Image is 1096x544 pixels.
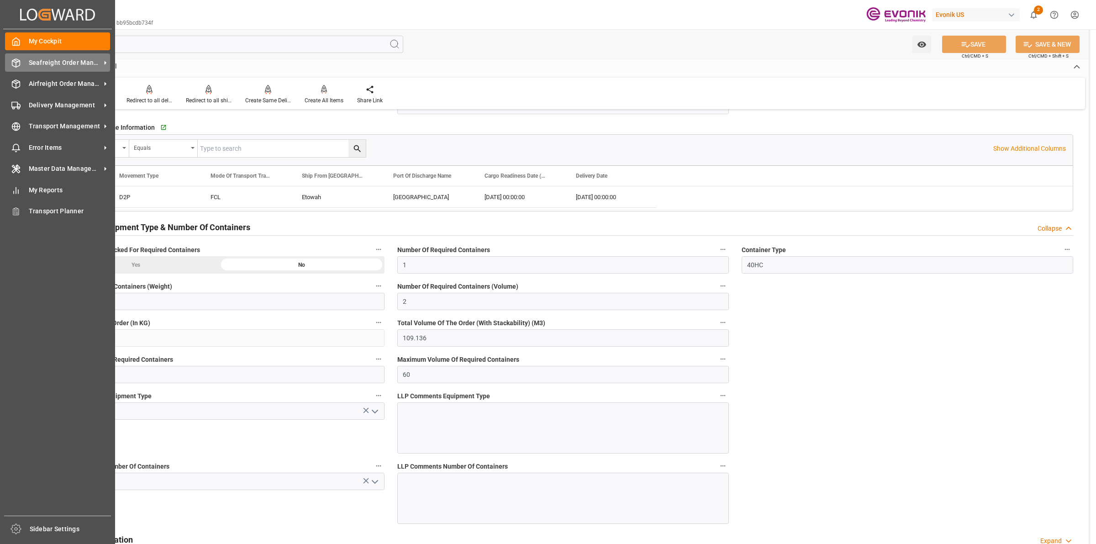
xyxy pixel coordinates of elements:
button: Number Of Required Containers (Weight) [373,280,385,292]
span: My Cockpit [29,37,111,46]
button: open menu [368,475,381,489]
a: My Reports [5,181,110,199]
a: My Cockpit [5,32,110,50]
button: SAVE [942,36,1006,53]
div: Equals [134,142,188,152]
button: Number Of Required Containers [717,243,729,255]
span: 2 [1034,5,1043,15]
button: search button [348,140,366,157]
span: Number Of Required Containers [397,245,490,255]
div: D2P [108,186,200,207]
span: Mode Of Transport Translation [211,173,272,179]
div: Yes [53,256,219,274]
span: Master Data Management [29,164,101,174]
div: Create Same Delivery Date [245,96,291,105]
span: Container Type [742,245,786,255]
span: LLP Comments Equipment Type [397,391,490,401]
div: Collapse [1038,224,1062,233]
button: open menu [912,36,931,53]
button: SAVE & NEW [1016,36,1080,53]
span: Total Volume Of The Order (With Stackability) (M3) [397,318,545,328]
input: Type to search [198,140,366,157]
span: Ship From [GEOGRAPHIC_DATA] [302,173,363,179]
span: Movement Type [119,173,158,179]
button: Total Volume Of The Order (With Stackability) (M3) [717,317,729,328]
div: No [219,256,385,274]
div: Press SPACE to select this row. [108,186,656,208]
button: show 2 new notifications [1023,5,1044,25]
span: Seafreight Order Management [29,58,101,68]
span: Maximum Volume Of Required Containers [397,355,519,364]
button: LLP Comments Number Of Containers [717,460,729,472]
div: [GEOGRAPHIC_DATA] [382,186,474,207]
button: LLP Comments Equipment Type [717,390,729,401]
div: Share Link [357,96,383,105]
button: Total Weight Of The Order (In KG) [373,317,385,328]
button: Challenge Status Equipment Type [373,390,385,401]
span: My Reports [29,185,111,195]
span: Transport Management [29,121,101,131]
div: [DATE] 00:00:00 [474,186,565,207]
span: Ctrl/CMD + S [962,53,988,59]
span: Port Of Discharge Name [393,173,451,179]
div: Etowah [291,186,382,207]
input: Search Fields [42,36,403,53]
button: Evonik US [932,6,1023,23]
p: Show Additional Columns [993,144,1066,153]
button: Help Center [1044,5,1064,25]
span: Ctrl/CMD + Shift + S [1028,53,1069,59]
div: FCL [200,186,291,207]
span: Number Of Required Containers (Volume) [397,282,518,291]
a: Transport Planner [5,202,110,220]
span: Delivery Management [29,100,101,110]
button: open menu [129,140,198,157]
button: Maximum Volume Of Required Containers [717,353,729,365]
span: Cargo Readiness Date (Shipping Date) [485,173,546,179]
div: [DATE] 00:00:00 [565,186,656,207]
button: Challenge Status Number Of Containers [373,460,385,472]
div: Redirect to all deliveries [126,96,172,105]
span: Transport Planner [29,206,111,216]
span: LLP Comments Number Of Containers [397,462,508,471]
span: Error Items [29,143,101,153]
div: Evonik US [932,8,1020,21]
button: open menu [368,404,381,418]
span: Delivery Date [576,173,607,179]
span: Sidebar Settings [30,524,111,534]
div: Create All Items [305,96,343,105]
button: Text Information Checked For Required Containers [373,243,385,255]
span: Airfreight Order Management [29,79,101,89]
button: Maximum Weight Of Required Containers [373,353,385,365]
h2: Challenging Equipment Type & Number Of Containers [53,221,250,233]
img: Evonik-brand-mark-Deep-Purple-RGB.jpeg_1700498283.jpeg [866,7,926,23]
button: Container Type [1061,243,1073,255]
button: Number Of Required Containers (Volume) [717,280,729,292]
div: Redirect to all shipments [186,96,232,105]
span: Text Information Checked For Required Containers [53,245,200,255]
